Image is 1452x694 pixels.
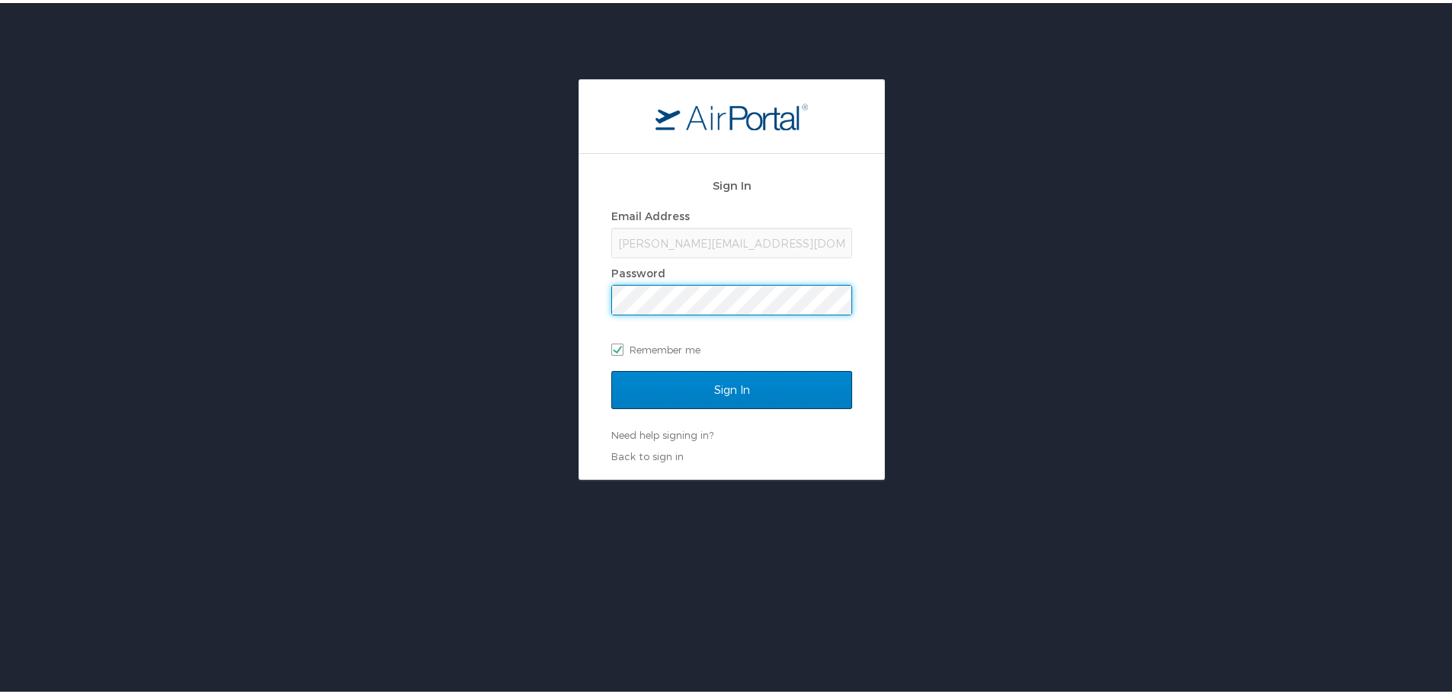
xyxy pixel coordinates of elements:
[611,447,684,459] a: Back to sign in
[611,368,852,406] input: Sign In
[655,100,808,127] img: logo
[611,426,713,438] a: Need help signing in?
[611,206,690,219] label: Email Address
[611,264,665,277] label: Password
[611,335,852,358] label: Remember me
[611,174,852,191] h2: Sign In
